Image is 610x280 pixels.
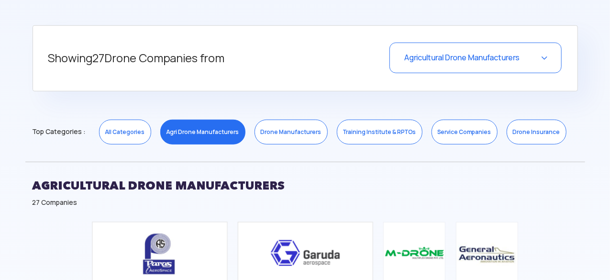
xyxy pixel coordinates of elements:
[93,51,105,66] span: 27
[33,198,578,207] div: 27 Companies
[432,120,498,145] a: Service Companies
[48,43,331,74] h5: Showing Drone Companies from
[160,120,245,145] a: Agri Drone Manufacturers
[507,120,566,145] a: Drone Insurance
[99,120,151,145] a: All Categories
[33,174,578,198] h2: AGRICULTURAL DRONE MANUFACTURERS
[33,124,86,139] span: Top Categories :
[337,120,422,145] a: Training Institute & RPTOs
[255,120,328,145] a: Drone Manufacturers
[404,53,520,63] span: Agricultural Drone Manufacturers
